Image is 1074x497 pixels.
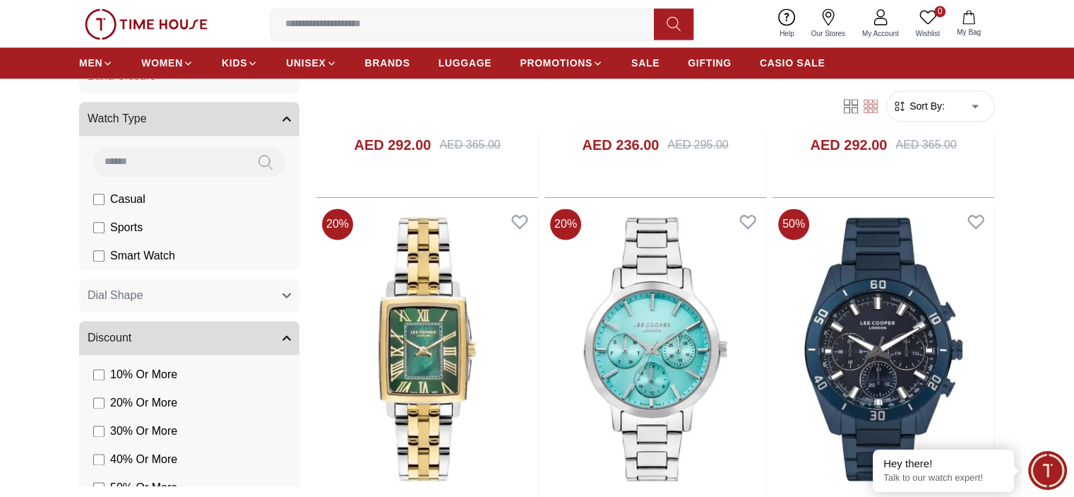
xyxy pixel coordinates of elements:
div: Chat Widget [1028,451,1067,490]
div: AED 365.00 [895,136,956,153]
span: 20 % Or More [110,394,177,411]
span: Sports [110,219,143,236]
span: My Account [857,28,905,39]
span: 0 [934,6,945,17]
span: 40 % Or More [110,451,177,468]
img: Lee Cooper Men's Blue Dial Multi Function Watch - LC07948.990 [772,203,994,495]
input: 10% Or More [93,369,105,380]
input: 50% Or More [93,482,105,493]
input: Casual [93,194,105,205]
div: AED 295.00 [667,136,728,153]
span: My Bag [951,27,986,37]
span: MEN [79,56,102,70]
div: AED 365.00 [439,136,500,153]
a: PROMOTIONS [520,50,603,76]
span: 20 % [322,209,353,240]
span: Help [774,28,800,39]
button: Discount [79,321,299,355]
span: Watch Type [88,110,147,127]
a: KIDS [222,50,258,76]
h4: AED 292.00 [354,135,431,155]
button: My Bag [948,7,989,40]
span: Smart Watch [110,247,175,264]
a: Help [771,6,803,42]
span: Casual [110,191,145,208]
span: 30 % Or More [110,423,177,440]
p: Talk to our watch expert! [883,472,1003,484]
span: 20 % [550,209,581,240]
button: Sort By: [893,99,945,113]
a: SALE [631,50,660,76]
button: Watch Type [79,102,299,136]
span: 50 % Or More [110,479,177,496]
a: CASIO SALE [760,50,825,76]
a: BRANDS [365,50,410,76]
span: Sort By: [907,99,945,113]
a: LUGGAGE [438,50,492,76]
a: UNISEX [286,50,336,76]
span: Wishlist [910,28,945,39]
span: 50 % [778,209,809,240]
span: Dial Shape [88,287,143,304]
a: MEN [79,50,113,76]
span: Our Stores [806,28,851,39]
span: WOMEN [141,56,183,70]
input: 30% Or More [93,426,105,437]
img: Lee Cooper Women's Multi Function Blue Dial Watch - LC07946.380 [544,203,766,495]
button: Dial Shape [79,279,299,312]
a: GIFTING [688,50,732,76]
div: Hey there! [883,457,1003,471]
input: 20% Or More [93,397,105,409]
span: SALE [631,56,660,70]
img: Lee Cooper Women's Analog Green Dial Watch - LC07940.270 [316,203,538,495]
span: BRANDS [365,56,410,70]
input: 40% Or More [93,454,105,465]
span: 10 % Or More [110,366,177,383]
h4: AED 236.00 [582,135,659,155]
span: KIDS [222,56,247,70]
span: Discount [88,329,131,346]
a: 0Wishlist [907,6,948,42]
span: LUGGAGE [438,56,492,70]
input: Sports [93,222,105,233]
a: WOMEN [141,50,193,76]
a: Our Stores [803,6,854,42]
span: GIFTING [688,56,732,70]
span: UNISEX [286,56,326,70]
img: ... [85,8,208,40]
span: CASIO SALE [760,56,825,70]
span: PROMOTIONS [520,56,592,70]
h4: AED 292.00 [810,135,887,155]
input: Smart Watch [93,250,105,262]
